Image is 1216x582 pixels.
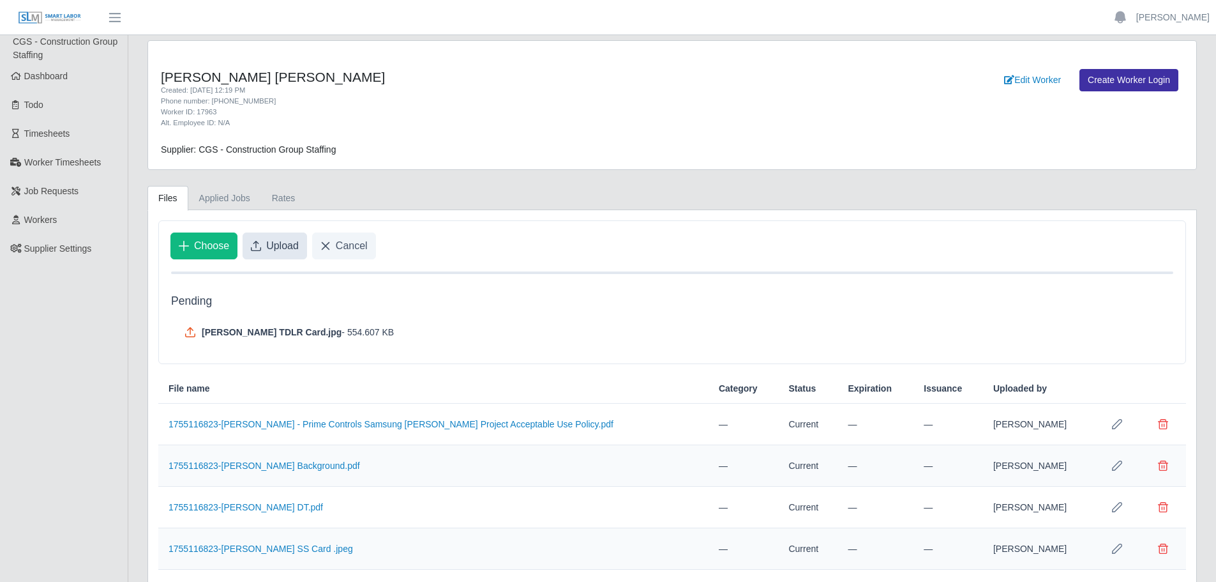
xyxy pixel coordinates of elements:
[837,445,913,487] td: —
[169,502,323,512] a: 1755116823-[PERSON_NAME] DT.pdf
[709,487,779,528] td: —
[983,445,1094,487] td: [PERSON_NAME]
[161,144,336,155] span: Supplier: CGS - Construction Group Staffing
[788,382,816,395] span: Status
[169,461,360,471] a: 1755116823-[PERSON_NAME] Background.pdf
[983,528,1094,570] td: [PERSON_NAME]
[719,382,758,395] span: Category
[1079,69,1178,91] a: Create Worker Login
[778,487,837,528] td: Current
[18,11,82,25] img: SLM Logo
[24,186,79,196] span: Job Requests
[147,186,188,211] a: Files
[837,528,913,570] td: —
[24,71,68,81] span: Dashboard
[24,215,57,225] span: Workers
[778,445,837,487] td: Current
[1150,411,1176,437] button: Delete file
[1150,494,1176,520] button: Delete file
[261,186,306,211] a: Rates
[13,36,117,60] span: CGS - Construction Group Staffing
[24,100,43,110] span: Todo
[1104,453,1130,479] button: Row Edit
[837,404,913,445] td: —
[161,118,749,128] div: Alt. Employee ID: N/A
[336,238,368,254] span: Cancel
[342,326,394,339] span: - 554.607 KB
[161,85,749,96] div: Created: [DATE] 12:19 PM
[161,96,749,107] div: Phone number: [PHONE_NUMBER]
[709,528,779,570] td: —
[913,404,983,445] td: —
[161,107,749,118] div: Worker ID: 17963
[169,382,210,395] span: File name
[1136,11,1210,24] a: [PERSON_NAME]
[1104,494,1130,520] button: Row Edit
[778,404,837,445] td: Current
[24,243,92,254] span: Supplier Settings
[993,382,1047,395] span: Uploaded by
[983,487,1094,528] td: [PERSON_NAME]
[1104,411,1130,437] button: Row Edit
[194,238,229,254] span: Choose
[1150,453,1176,479] button: Delete file
[1150,536,1176,562] button: Delete file
[924,382,962,395] span: Issuance
[169,544,353,554] a: 1755116823-[PERSON_NAME] SS Card .jpeg
[848,382,891,395] span: Expiration
[983,404,1094,445] td: [PERSON_NAME]
[171,295,1173,308] h5: Pending
[24,128,70,139] span: Timesheets
[312,233,376,259] button: Cancel
[161,69,749,85] h4: [PERSON_NAME] [PERSON_NAME]
[709,445,779,487] td: —
[169,419,613,429] a: 1755116823-[PERSON_NAME] - Prime Controls Samsung [PERSON_NAME] Project Acceptable Use Policy.pdf
[996,69,1069,91] a: Edit Worker
[709,404,779,445] td: —
[266,238,299,254] span: Upload
[778,528,837,570] td: Current
[913,487,983,528] td: —
[837,487,913,528] td: —
[170,233,237,259] button: Choose
[24,157,101,167] span: Worker Timesheets
[243,233,307,259] button: Upload
[202,326,342,339] span: [PERSON_NAME] TDLR Card.jpg
[913,528,983,570] td: —
[1104,536,1130,562] button: Row Edit
[913,445,983,487] td: —
[188,186,261,211] a: Applied Jobs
